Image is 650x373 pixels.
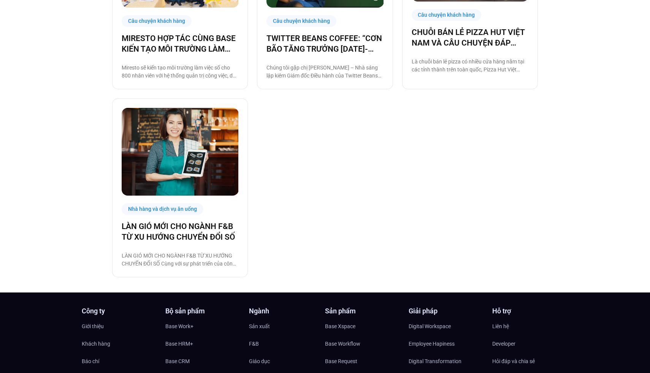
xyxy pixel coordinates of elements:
a: Giới thiệu [82,321,158,332]
p: Chúng tôi gặp chị [PERSON_NAME] – Nhà sáng lập kiêm Giám đốc Điều hành của Twitter Beans Coffee t... [266,64,383,80]
span: Base Workflow [325,338,360,349]
a: Giáo dục [249,356,325,367]
a: TWITTER BEANS COFFEE: “CƠN BÃO TĂNG TRƯỞNG [DATE]-[DATE] LÀ ĐỘNG LỰC CHUYỂN ĐỔI SỐ” [266,33,383,54]
span: F&B [249,338,259,349]
a: Digital Workspace [409,321,485,332]
div: Nhà hàng và dịch vụ ăn uống [122,203,203,215]
span: Báo chí [82,356,99,367]
span: Khách hàng [82,338,110,349]
a: MIRESTO HỢP TÁC CÙNG BASE KIẾN TẠO MÔI TRƯỜNG LÀM VIỆC SỐ [122,33,238,54]
a: Base CRM [165,356,241,367]
span: Giới thiệu [82,321,104,332]
h4: Giải pháp [409,308,485,315]
span: Liên hệ [492,321,509,332]
a: Digital Transformation [409,356,485,367]
a: Base Request [325,356,401,367]
a: Sản xuất [249,321,325,332]
a: Base HRM+ [165,338,241,349]
span: Base Request [325,356,357,367]
h4: Hỗ trợ [492,308,568,315]
h4: Bộ sản phẩm [165,308,241,315]
div: Câu chuyện khách hàng [266,15,336,27]
a: Báo chí [82,356,158,367]
a: CHUỖI BÁN LẺ PIZZA HUT VIỆT NAM VÀ CÂU CHUYỆN ĐÁP ỨNG NHU CẦU TUYỂN DỤNG CÙNG BASE E-HIRING [412,27,528,48]
span: Hỏi đáp và chia sẻ [492,356,535,367]
span: Digital Workspace [409,321,451,332]
a: LÀN GIÓ MỚI CHO NGÀNH F&B TỪ XU HƯỚNG CHUYỂN ĐỔI SỐ [122,221,238,242]
span: Digital Transformation [409,356,461,367]
span: Employee Hapiness [409,338,455,349]
p: Là chuỗi bán lẻ pizza có nhiều cửa hàng nằm tại các tỉnh thành trên toàn quốc, Pizza Hut Việt Nam... [412,58,528,74]
span: Developer [492,338,515,349]
span: Base Work+ [165,321,193,332]
a: Developer [492,338,568,349]
p: LÀN GIÓ MỚI CHO NGÀNH F&B TỪ XU HƯỚNG CHUYỂN ĐỔI SỐ Cùng với sự phát triển của công nghệ, xu hướn... [122,252,238,268]
a: Liên hệ [492,321,568,332]
a: Employee Hapiness [409,338,485,349]
p: Miresto sẽ kiến tạo môi trường làm việc số cho 800 nhân viên với hệ thống quản trị công việc, dự ... [122,64,238,80]
span: Base Xspace [325,321,355,332]
span: Base CRM [165,356,190,367]
span: Sản xuất [249,321,270,332]
a: Khách hàng [82,338,158,349]
a: Base Workflow [325,338,401,349]
a: Base Xspace [325,321,401,332]
div: Câu chuyện khách hàng [122,15,192,27]
h4: Sản phẩm [325,308,401,315]
h4: Ngành [249,308,325,315]
div: Câu chuyện khách hàng [412,9,482,21]
a: F&B [249,338,325,349]
span: Giáo dục [249,356,270,367]
a: Base Work+ [165,321,241,332]
a: Hỏi đáp và chia sẻ [492,356,568,367]
h4: Công ty [82,308,158,315]
span: Base HRM+ [165,338,193,349]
